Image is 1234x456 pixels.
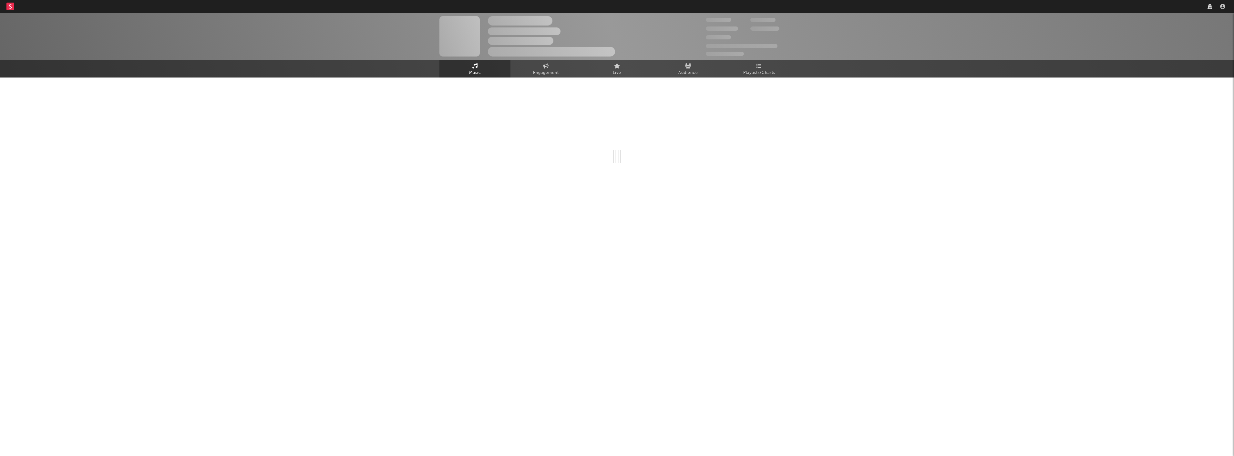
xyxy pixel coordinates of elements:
[706,52,744,56] span: Jump Score: 85.0
[653,60,724,78] a: Audience
[750,26,779,31] span: 1 000 000
[706,44,777,48] span: 50 000 000 Monthly Listeners
[743,69,775,77] span: Playlists/Charts
[613,69,621,77] span: Live
[510,60,581,78] a: Engagement
[706,26,738,31] span: 50 000 000
[706,35,731,39] span: 100 000
[439,60,510,78] a: Music
[533,69,559,77] span: Engagement
[750,18,776,22] span: 100 000
[469,69,481,77] span: Music
[706,18,731,22] span: 300 000
[581,60,653,78] a: Live
[724,60,795,78] a: Playlists/Charts
[678,69,698,77] span: Audience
